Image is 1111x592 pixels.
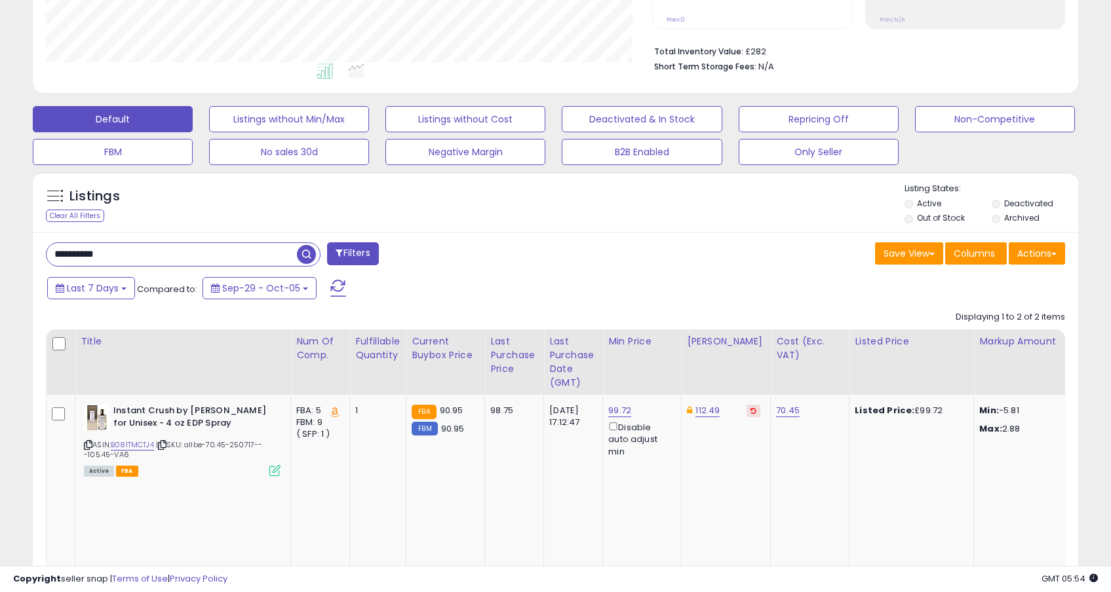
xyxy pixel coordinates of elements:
button: Only Seller [739,139,899,165]
button: Filters [327,242,378,265]
button: FBM [33,139,193,165]
div: Last Purchase Date (GMT) [549,335,597,390]
label: Out of Stock [917,212,965,223]
small: Prev: 0 [667,16,685,24]
div: FBM: 9 [296,416,340,428]
a: 112.49 [695,404,720,417]
div: Clear All Filters [46,210,104,222]
div: £99.72 [855,405,964,416]
p: 2.88 [979,423,1088,435]
div: Fulfillable Quantity [355,335,400,362]
img: 41PBR+qDxkL._SL40_.jpg [84,405,110,431]
div: Title [81,335,285,348]
span: Sep-29 - Oct-05 [222,282,300,295]
span: Compared to: [137,283,197,295]
button: Actions [1009,242,1065,265]
a: 99.72 [608,404,631,417]
div: Num of Comp. [296,335,344,362]
button: Negative Margin [385,139,545,165]
span: 2025-10-13 05:54 GMT [1042,572,1098,585]
span: 90.95 [440,404,463,416]
button: Sep-29 - Oct-05 [203,277,317,299]
div: 1 [355,405,396,416]
button: Listings without Min/Max [209,106,369,132]
div: FBA: 5 [296,405,340,416]
span: FBA [116,466,138,477]
span: Columns [954,247,995,260]
div: Markup Amount [979,335,1093,348]
div: [DATE] 17:12:47 [549,405,593,428]
b: Total Inventory Value: [654,46,743,57]
h5: Listings [69,187,120,206]
strong: Min: [979,404,999,416]
li: £282 [654,43,1055,58]
div: ( SFP: 1 ) [296,428,340,440]
a: 70.45 [776,404,800,417]
small: Prev: N/A [880,16,905,24]
div: Last Purchase Price [490,335,538,376]
button: Listings without Cost [385,106,545,132]
strong: Max: [979,422,1002,435]
div: Min Price [608,335,676,348]
button: Deactivated & In Stock [562,106,722,132]
a: Terms of Use [112,572,168,585]
div: Listed Price [855,335,968,348]
label: Active [917,198,941,209]
a: B081TMCTJ4 [111,439,154,451]
button: Last 7 Days [47,277,135,299]
label: Deactivated [1004,198,1053,209]
b: Listed Price: [855,404,914,416]
label: Archived [1004,212,1040,223]
p: Listing States: [905,183,1078,195]
button: Repricing Off [739,106,899,132]
span: 90.95 [441,422,465,435]
div: Displaying 1 to 2 of 2 items [956,311,1065,324]
small: FBM [412,422,437,435]
small: FBA [412,405,436,419]
button: Save View [875,242,943,265]
span: | SKU: allbe-70.45-250717---105.45-VA6 [84,439,263,459]
strong: Copyright [13,572,61,585]
button: Columns [945,242,1007,265]
b: Instant Crush by [PERSON_NAME] for Unisex - 4 oz EDP Spray [113,405,273,432]
button: B2B Enabled [562,139,722,165]
div: Disable auto adjust min [608,420,671,458]
div: seller snap | | [13,573,227,585]
span: N/A [758,60,774,73]
span: All listings currently available for purchase on Amazon [84,466,114,477]
p: -5.81 [979,405,1088,416]
div: Current Buybox Price [412,335,479,362]
b: Short Term Storage Fees: [654,61,756,72]
button: Non-Competitive [915,106,1075,132]
a: Privacy Policy [170,572,227,585]
div: 98.75 [490,405,534,416]
span: Last 7 Days [67,282,119,295]
button: Default [33,106,193,132]
div: Cost (Exc. VAT) [776,335,844,362]
div: [PERSON_NAME] [687,335,765,348]
div: ASIN: [84,405,281,475]
button: No sales 30d [209,139,369,165]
